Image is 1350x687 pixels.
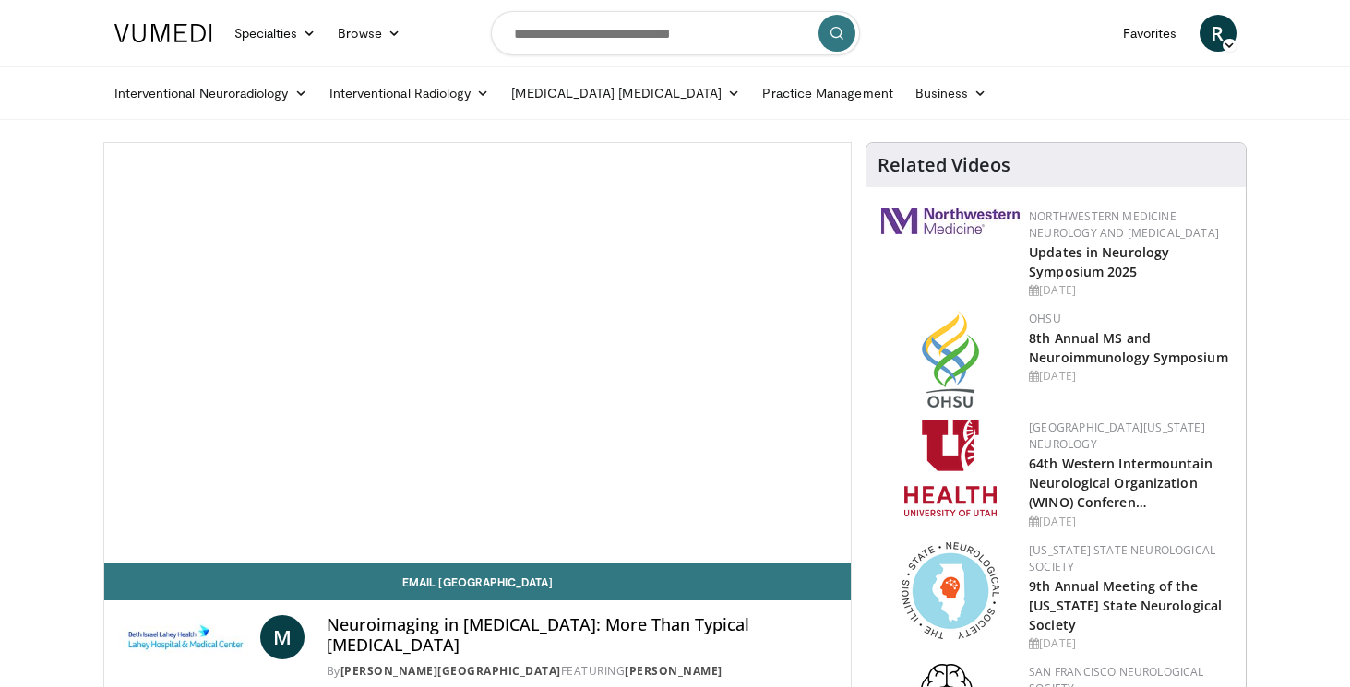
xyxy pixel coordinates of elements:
[500,75,751,112] a: [MEDICAL_DATA] [MEDICAL_DATA]
[1029,311,1061,326] a: OHSU
[1029,420,1205,452] a: [GEOGRAPHIC_DATA][US_STATE] Neurology
[1112,15,1189,52] a: Favorites
[1029,329,1228,366] a: 8th Annual MS and Neuroimmunology Symposium
[491,11,860,55] input: Search topics, interventions
[751,75,903,112] a: Practice Management
[318,75,501,112] a: Interventional Radiology
[1200,15,1237,52] a: R
[1029,514,1231,530] div: [DATE]
[1029,243,1169,280] a: Updates in Neurology Symposium 2025
[114,24,212,42] img: VuMedi Logo
[104,563,852,600] a: Email [GEOGRAPHIC_DATA]
[904,75,998,112] a: Business
[104,143,852,563] video-js: Video Player
[881,208,1020,234] img: 2a462fb6-9365-492a-ac79-3166a6f924d8.png.150x105_q85_autocrop_double_scale_upscale_version-0.2.jpg
[103,75,318,112] a: Interventional Neuroradiology
[1029,542,1215,574] a: [US_STATE] State Neurological Society
[223,15,328,52] a: Specialties
[922,311,979,408] img: da959c7f-65a6-4fcf-a939-c8c702e0a770.png.150x105_q85_autocrop_double_scale_upscale_version-0.2.png
[119,615,253,659] img: Lahey Hospital & Medical Center
[327,663,836,680] div: By FEATURING
[1029,635,1231,652] div: [DATE]
[327,15,412,52] a: Browse
[260,615,305,659] a: M
[878,154,1010,176] h4: Related Videos
[340,663,561,679] a: [PERSON_NAME][GEOGRAPHIC_DATA]
[625,663,723,679] a: [PERSON_NAME]
[1029,282,1231,299] div: [DATE]
[904,420,997,516] img: f6362829-b0a3-407d-a044-59546adfd345.png.150x105_q85_autocrop_double_scale_upscale_version-0.2.png
[327,615,836,655] h4: Neuroimaging in [MEDICAL_DATA]: More Than Typical [MEDICAL_DATA]
[1029,455,1213,511] a: 64th Western Intermountain Neurological Organization (WINO) Conferen…
[902,542,999,639] img: 71a8b48c-8850-4916-bbdd-e2f3ccf11ef9.png.150x105_q85_autocrop_double_scale_upscale_version-0.2.png
[1029,208,1219,241] a: Northwestern Medicine Neurology and [MEDICAL_DATA]
[1029,577,1222,634] a: 9th Annual Meeting of the [US_STATE] State Neurological Society
[1029,368,1231,385] div: [DATE]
